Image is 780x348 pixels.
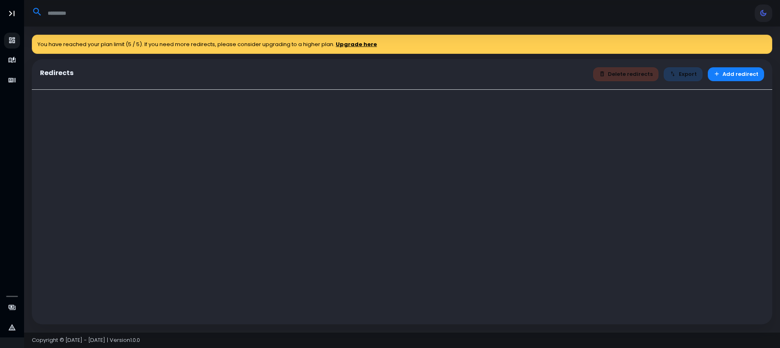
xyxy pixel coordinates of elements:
button: Add redirect [708,67,764,82]
h5: Redirects [40,69,74,77]
div: You have reached your plan limit (5 / 5). If you need more redirects, please consider upgrading t... [32,35,772,54]
span: Copyright © [DATE] - [DATE] | Version 1.0.0 [32,336,140,344]
button: Toggle Aside [4,6,20,21]
a: Upgrade here [336,40,377,49]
